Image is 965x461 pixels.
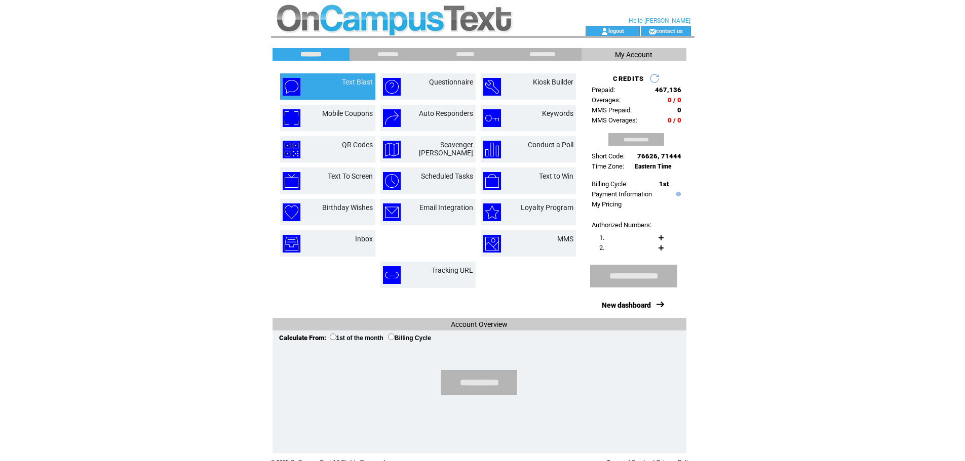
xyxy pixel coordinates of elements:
[330,334,383,342] label: 1st of the month
[483,235,501,253] img: mms.png
[451,320,508,328] span: Account Overview
[659,180,669,188] span: 1st
[322,109,373,117] a: Mobile Coupons
[419,203,473,212] a: Email Integration
[592,96,621,104] span: Overages:
[388,333,395,340] input: Billing Cycle
[383,78,401,96] img: questionnaire.png
[557,235,573,243] a: MMS
[542,109,573,117] a: Keywords
[383,266,401,284] img: tracking-url.png
[429,78,473,86] a: Questionnaire
[432,266,473,274] a: Tracking URL
[383,109,401,127] img: auto-responders.png
[592,152,625,160] span: Short Code:
[592,86,615,94] span: Prepaid:
[342,141,373,149] a: QR Codes
[330,333,336,340] input: 1st of the month
[599,234,604,241] span: 1.
[283,235,300,253] img: inbox.png
[355,235,373,243] a: Inbox
[419,109,473,117] a: Auto Responders
[483,172,501,190] img: text-to-win.png
[383,172,401,190] img: scheduled-tasks.png
[283,172,300,190] img: text-to-screen.png
[656,27,683,34] a: contact us
[533,78,573,86] a: Kiosk Builder
[283,109,300,127] img: mobile-coupons.png
[342,78,373,86] a: Text Blast
[648,27,656,35] img: contact_us_icon.gif
[483,203,501,221] img: loyalty-program.png
[668,116,681,124] span: 0 / 0
[629,17,690,24] span: Hello [PERSON_NAME]
[521,203,573,212] a: Loyalty Program
[383,203,401,221] img: email-integration.png
[635,163,672,170] span: Eastern Time
[483,141,501,158] img: conduct-a-poll.png
[592,221,651,229] span: Authorized Numbers:
[592,116,637,124] span: MMS Overages:
[592,190,652,198] a: Payment Information
[283,141,300,158] img: qr-codes.png
[592,200,622,208] a: My Pricing
[613,75,644,82] span: CREDITS
[279,334,326,342] span: Calculate From:
[483,78,501,96] img: kiosk-builder.png
[528,141,573,149] a: Conduct a Poll
[483,109,501,127] img: keywords.png
[592,180,628,188] span: Billing Cycle:
[283,78,300,96] img: text-blast.png
[668,96,681,104] span: 0 / 0
[383,141,401,158] img: scavenger-hunt.png
[388,334,431,342] label: Billing Cycle
[677,106,681,114] span: 0
[602,301,651,309] a: New dashboard
[655,86,681,94] span: 467,136
[421,172,473,180] a: Scheduled Tasks
[637,152,681,160] span: 76626, 71444
[283,203,300,221] img: birthday-wishes.png
[419,141,473,157] a: Scavenger [PERSON_NAME]
[592,162,624,170] span: Time Zone:
[601,27,608,35] img: account_icon.gif
[608,27,624,34] a: logout
[615,51,652,59] span: My Account
[674,192,681,196] img: help.gif
[328,172,373,180] a: Text To Screen
[322,203,373,212] a: Birthday Wishes
[539,172,573,180] a: Text to Win
[592,106,632,114] span: MMS Prepaid:
[599,244,604,252] span: 2.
